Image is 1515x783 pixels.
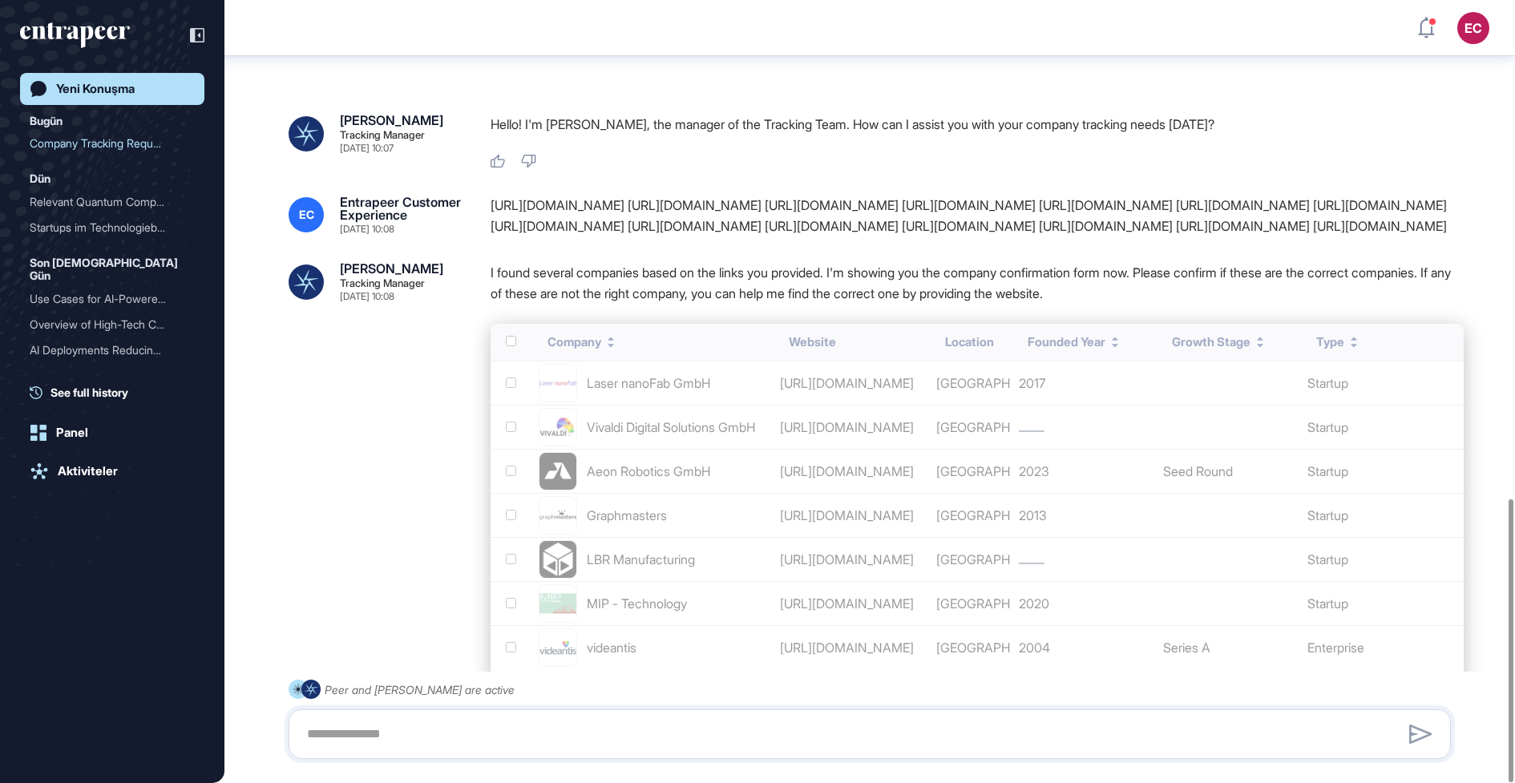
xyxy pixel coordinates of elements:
div: Use Cases for AI-Powered Reporting Tools Accessing SAP Data Externally [30,286,195,312]
span: See full history [50,384,128,401]
a: Aktiviteler [20,455,204,487]
div: Dün [30,169,50,188]
div: Entrapeer Customer Experience [340,196,465,221]
div: Son [DEMOGRAPHIC_DATA] Gün [30,253,195,286]
div: Startups im Technologiebereich: Fokussierung auf Quanten-Technologie, fortschrittliche Batterien,... [30,215,195,240]
div: [DATE] 10:07 [340,143,394,153]
div: Startups im Technologiebe... [30,215,182,240]
div: Overview of High-Tech Companies and Start-Ups in Lower Saxony, Germany, and Existing Automotive I... [30,312,195,337]
div: [PERSON_NAME] [340,262,443,275]
a: Panel [20,417,204,449]
button: EC [1457,12,1489,44]
div: Tracking Manager [340,130,425,140]
a: See full history [30,384,204,401]
div: Bugün [30,111,63,131]
div: Company Tracking Requests... [30,131,182,156]
div: Use Cases for AI-Powered ... [30,286,182,312]
div: Relevant Quantum Computing Startups in Lower Saxony's Automotive Industry [30,189,195,215]
div: Aktiviteler [58,464,118,478]
div: entrapeer-logo [20,22,130,48]
a: Yeni Konuşma [20,73,204,105]
div: [DATE] 10:08 [340,292,394,301]
div: [URL][DOMAIN_NAME] [URL][DOMAIN_NAME] [URL][DOMAIN_NAME] [URL][DOMAIN_NAME] [URL][DOMAIN_NAME] [U... [491,196,1464,236]
p: Hello! I'm [PERSON_NAME], the manager of the Tracking Team. How can I assist you with your compan... [491,114,1464,135]
div: Yeni Konuşma [56,82,135,96]
div: AI Deployments Reducing Call Center Agent Response Time and Achieving Cost Savings [30,337,195,363]
div: AI Deployments Reducing C... [30,337,182,363]
div: Panel [56,426,88,440]
div: Relevant Quantum Computin... [30,189,182,215]
div: Tracking Manager [340,278,425,289]
div: Peer and [PERSON_NAME] are active [325,680,515,700]
p: I found several companies based on the links you provided. I'm showing you the company confirmati... [491,262,1464,304]
span: EC [299,208,314,221]
div: [PERSON_NAME] [340,114,443,127]
div: Company Tracking Requests for Multiple Organizations [30,131,195,156]
div: Overview of High-Tech Com... [30,312,182,337]
div: [DATE] 10:08 [340,224,394,234]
